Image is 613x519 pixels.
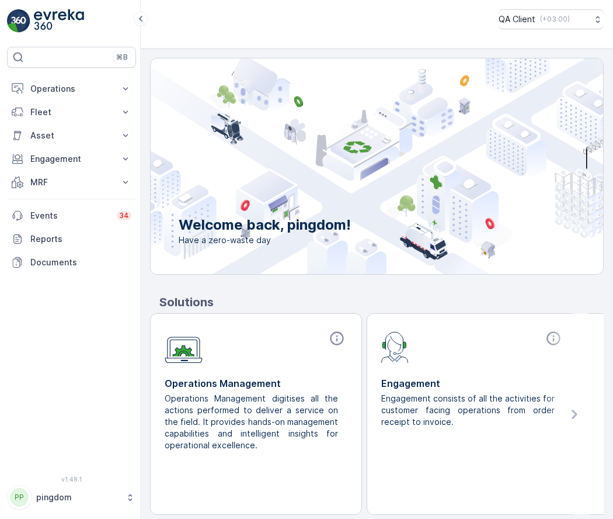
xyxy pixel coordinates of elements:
[30,83,113,95] p: Operations
[7,124,136,147] button: Asset
[36,492,120,503] p: pingdom
[116,53,128,62] p: ⌘B
[381,376,564,390] p: Engagement
[30,153,113,165] p: Engagement
[165,376,347,390] p: Operations Management
[7,171,136,194] button: MRF
[7,476,136,483] span: v 1.48.1
[179,234,351,246] span: Have a zero-waste day
[30,210,110,222] p: Events
[30,106,113,118] p: Fleet
[165,330,203,364] img: module-icon
[30,233,131,245] p: Reports
[7,204,136,227] a: Events34
[7,9,30,33] img: logo
[165,393,338,451] p: Operations Management digitises all the actions performed to deliver a service on the field. It p...
[7,251,136,274] a: Documents
[119,211,129,220] p: 34
[540,15,570,24] p: ( +03:00 )
[30,130,113,141] p: Asset
[7,101,136,124] button: Fleet
[30,257,131,268] p: Documents
[7,485,136,510] button: PPpingdom
[381,330,409,363] img: module-icon
[499,9,604,29] button: QA Client(+03:00)
[159,293,604,311] p: Solutions
[7,227,136,251] a: Reports
[98,58,603,274] img: city illustration
[179,216,351,234] p: Welcome back, pingdom!
[499,13,535,25] p: QA Client
[7,77,136,101] button: Operations
[30,177,113,188] p: MRF
[10,488,29,507] div: PP
[381,393,555,428] p: Engagement consists of all the activities for customer facing operations from order receipt to in...
[34,9,84,33] img: logo_light-DOdMpM7g.png
[7,147,136,171] button: Engagement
